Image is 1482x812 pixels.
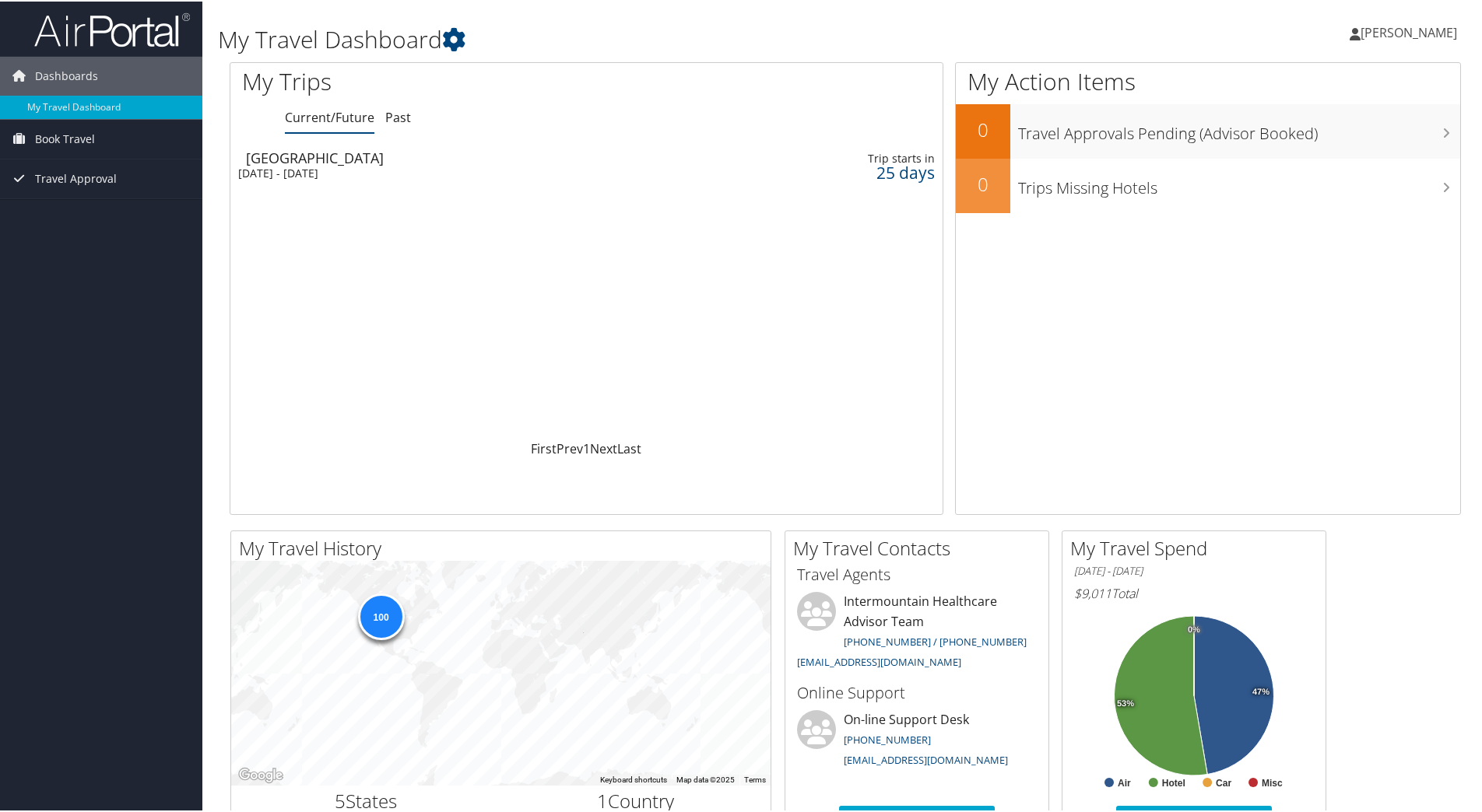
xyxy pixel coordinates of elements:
[583,439,590,456] a: 1
[531,439,557,456] a: First
[797,562,1037,584] h3: Travel Agents
[590,439,617,456] a: Next
[35,55,98,94] span: Dashboards
[285,107,374,124] a: Current/Future
[956,64,1460,96] h1: My Action Items
[218,22,1055,54] h1: My Travel Dashboard
[1070,534,1326,560] h2: My Travel Spend
[797,653,961,667] a: [EMAIL_ADDRESS][DOMAIN_NAME]
[844,751,1008,765] a: [EMAIL_ADDRESS][DOMAIN_NAME]
[1262,776,1283,787] text: Misc
[600,773,667,784] button: Keyboard shortcuts
[239,534,771,560] h2: My Travel History
[238,165,683,179] div: [DATE] - [DATE]
[1074,562,1314,577] h6: [DATE] - [DATE]
[778,150,935,164] div: Trip starts in
[1350,8,1473,54] a: [PERSON_NAME]
[1018,114,1460,143] h3: Travel Approvals Pending (Advisor Booked)
[1252,686,1270,695] tspan: 47%
[1074,583,1111,600] span: $9,011
[617,439,641,456] a: Last
[676,774,735,782] span: Map data ©2025
[1018,168,1460,198] h3: Trips Missing Hotels
[1188,624,1200,633] tspan: 0%
[242,64,634,96] h1: My Trips
[956,157,1460,212] a: 0Trips Missing Hotels
[557,439,583,456] a: Prev
[1118,776,1131,787] text: Air
[797,681,1037,702] h3: Online Support
[235,764,286,784] a: Open this area in Google Maps (opens a new window)
[597,786,608,812] span: 1
[956,115,1010,142] h2: 0
[956,170,1010,196] h2: 0
[956,103,1460,157] a: 0Travel Approvals Pending (Advisor Booked)
[744,774,766,782] a: Terms (opens in new tab)
[1216,776,1231,787] text: Car
[793,534,1048,560] h2: My Travel Contacts
[844,633,1027,647] a: [PHONE_NUMBER] / [PHONE_NUMBER]
[1162,776,1185,787] text: Hotel
[789,590,1045,674] li: Intermountain Healthcare Advisor Team
[844,731,931,745] a: [PHONE_NUMBER]
[1361,23,1457,40] span: [PERSON_NAME]
[778,164,935,178] div: 25 days
[357,591,404,638] div: 100
[385,107,411,124] a: Past
[246,149,690,163] div: [GEOGRAPHIC_DATA]
[235,764,286,784] img: Google
[35,118,95,157] span: Book Travel
[34,10,190,47] img: airportal-logo.png
[789,709,1045,772] li: On-line Support Desk
[35,158,117,197] span: Travel Approval
[1117,698,1134,707] tspan: 53%
[335,786,346,812] span: 5
[1074,583,1314,600] h6: Total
